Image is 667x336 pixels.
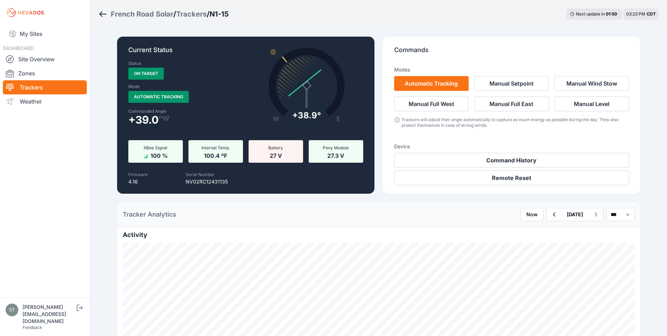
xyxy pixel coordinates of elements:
[128,172,148,177] label: Firmware
[207,9,210,19] span: /
[128,61,141,66] label: Status
[128,116,159,124] span: + 39.0
[123,230,635,240] h2: Activity
[128,108,242,114] label: Commanded Angle
[6,7,45,18] img: Nevados
[159,116,169,121] span: º W
[23,325,42,330] a: Feedback
[327,151,344,159] span: 27.3 V
[128,91,189,103] span: Automatic Tracking
[606,11,618,17] div: 01 : 50
[186,178,228,185] p: NV02RC12431135
[554,97,629,111] button: Manual Level
[474,97,549,111] button: Manual Full East
[210,9,229,19] h3: N1-15
[3,80,87,94] a: Trackers
[394,45,629,61] p: Commands
[394,170,629,185] button: Remote Reset
[520,208,544,221] button: Now
[6,304,18,316] img: steve@nevados.solar
[292,110,321,121] div: + 38.9°
[3,66,87,80] a: Zones
[394,153,629,168] button: Command History
[394,66,410,73] h3: Modes
[128,45,363,61] p: Current Status
[394,76,469,91] button: Automatic Tracking
[647,11,656,17] span: CDT
[128,84,140,89] label: Mode
[111,9,173,19] a: French Road Solar
[554,76,629,91] button: Manual Wind Stow
[98,5,229,23] nav: Breadcrumb
[576,11,605,17] span: Next update in
[128,68,164,80] span: On Target
[173,9,176,19] span: /
[268,145,283,150] span: Battery
[394,143,629,150] h3: Device
[474,76,549,91] button: Manual Setpoint
[323,145,349,150] span: Pony Module
[176,9,207,19] a: Trackers
[186,172,214,177] label: Serial Number
[3,45,34,51] span: DASHBOARD
[3,25,87,42] a: My Sites
[150,151,168,159] span: 100 %
[561,208,589,221] button: [DATE]
[270,151,282,159] span: 27 V
[201,145,230,150] span: Internal Temp.
[128,178,148,185] p: 4.16
[402,117,629,128] div: Trackers will adjust their angle automatically to capture as much energy as possible during the d...
[143,145,167,150] span: XBee Signal
[204,151,227,159] span: 100.4 ºF
[3,94,87,108] a: Weather
[626,11,645,17] span: 03:23 PM
[123,210,176,219] h2: Tracker Analytics
[3,52,87,66] a: Site Overview
[23,304,75,325] div: [PERSON_NAME][EMAIL_ADDRESS][DOMAIN_NAME]
[394,97,469,111] button: Manual Full West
